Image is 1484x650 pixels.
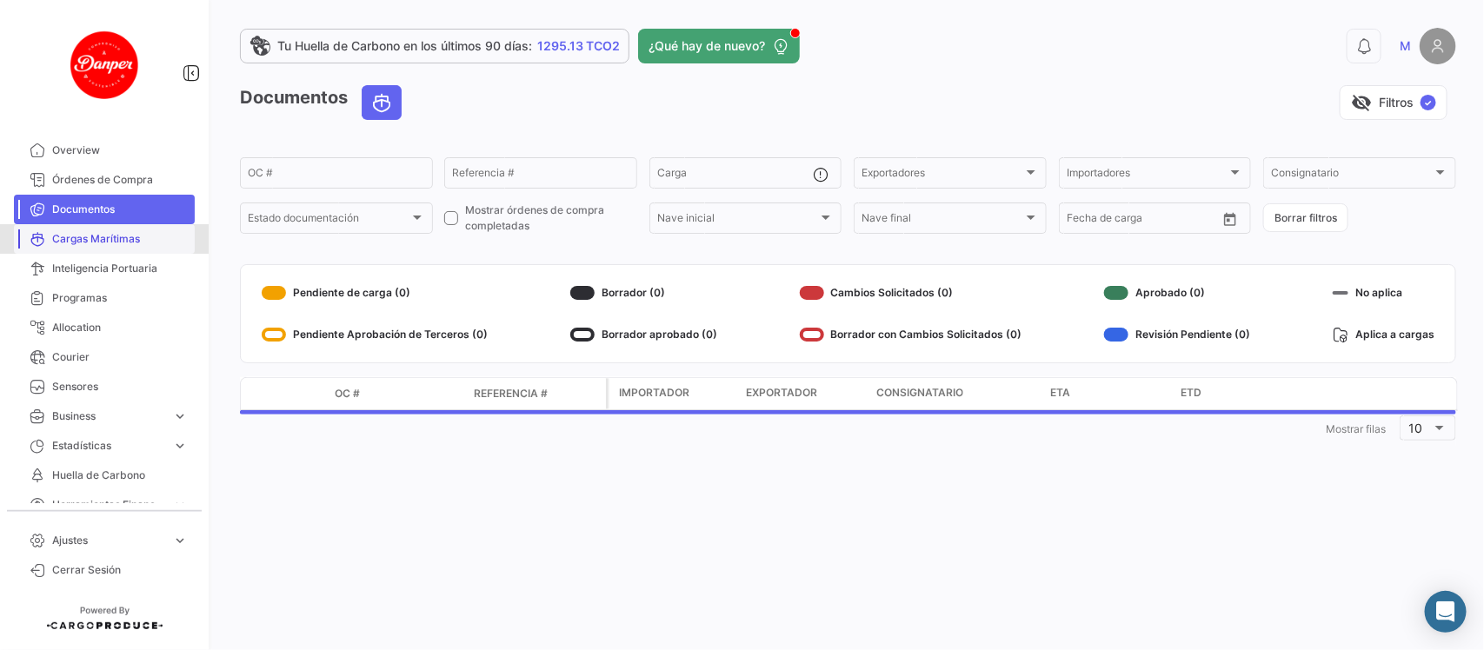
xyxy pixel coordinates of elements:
img: placeholder-user.png [1420,28,1456,64]
span: Programas [52,290,188,306]
span: Nave final [862,215,1023,227]
div: Aplica a cargas [1333,321,1434,348]
datatable-header-cell: Consignatario [869,378,1043,409]
span: ETD [1181,385,1201,401]
span: Tu Huella de Carbono en los últimos 90 días: [277,37,532,55]
span: Courier [52,349,188,365]
div: Cambios Solicitados (0) [800,279,1022,307]
span: Documentos [52,202,188,217]
span: Huella de Carbono [52,468,188,483]
button: Ocean [363,86,401,119]
span: Overview [52,143,188,158]
span: Exportador [746,385,817,401]
span: Nave inicial [657,215,819,227]
input: Desde [1067,215,1098,227]
div: Borrador con Cambios Solicitados (0) [800,321,1022,348]
a: Cargas Marítimas [14,224,195,254]
span: 10 [1409,421,1423,435]
div: Revisión Pendiente (0) [1104,321,1250,348]
a: Órdenes de Compra [14,165,195,195]
span: ✓ [1421,95,1436,110]
span: expand_more [172,438,188,454]
span: Allocation [52,320,188,335]
span: M [1400,37,1411,55]
span: Business [52,408,165,424]
span: Mostrar filas [1326,422,1386,435]
span: Cargas Marítimas [52,231,188,247]
a: Courier [14,342,195,372]
a: Huella de Carbono [14,461,195,490]
img: danper-logo.png [61,21,148,108]
span: 1295.13 TCO2 [537,37,620,55]
span: Sensores [52,379,188,395]
div: No aplica [1333,279,1434,307]
datatable-header-cell: Importador [609,378,739,409]
button: Open calendar [1217,206,1243,232]
span: OC # [335,386,360,401]
span: ETA [1050,385,1070,401]
span: Consignatario [1271,169,1433,182]
a: Inteligencia Portuaria [14,254,195,283]
a: Tu Huella de Carbono en los últimos 90 días:1295.13 TCO2 [240,29,629,63]
span: Importador [619,385,689,401]
span: Cerrar Sesión [52,562,188,578]
datatable-header-cell: Exportador [739,378,869,409]
span: Estado documentación [248,215,409,227]
span: expand_more [172,408,188,424]
div: Borrador (0) [570,279,717,307]
span: Exportadores [862,169,1023,182]
a: Sensores [14,372,195,401]
datatable-header-cell: Referencia # [467,379,606,408]
h3: Documentos [240,85,407,120]
span: ¿Qué hay de nuevo? [649,37,765,55]
div: Borrador aprobado (0) [570,321,717,348]
button: visibility_offFiltros✓ [1340,85,1447,120]
div: Aprobado (0) [1104,279,1250,307]
button: Borrar filtros [1263,203,1348,232]
datatable-header-cell: ETD [1174,378,1304,409]
datatable-header-cell: OC # [328,379,467,408]
span: Consignatario [876,385,963,401]
a: Overview [14,136,195,165]
datatable-header-cell: ETA [1043,378,1174,409]
a: Documentos [14,195,195,224]
a: Programas [14,283,195,313]
span: Herramientas Financieras [52,497,165,513]
div: Abrir Intercom Messenger [1425,591,1467,633]
span: expand_more [172,497,188,513]
span: Inteligencia Portuaria [52,261,188,276]
a: Allocation [14,313,195,342]
input: Hasta [1110,215,1182,227]
span: Referencia # [474,386,548,401]
span: visibility_off [1351,92,1372,113]
span: Mostrar órdenes de compra completadas [465,202,637,234]
span: Ajustes [52,533,165,548]
span: expand_more [172,533,188,548]
span: Estadísticas [52,438,165,454]
button: ¿Qué hay de nuevo? [638,29,800,63]
span: Órdenes de Compra [52,172,188,188]
span: Importadores [1067,169,1228,182]
datatable-header-cell: Modo de Transporte [276,387,328,401]
div: Pendiente de carga (0) [262,279,488,307]
div: Pendiente Aprobación de Terceros (0) [262,321,488,348]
